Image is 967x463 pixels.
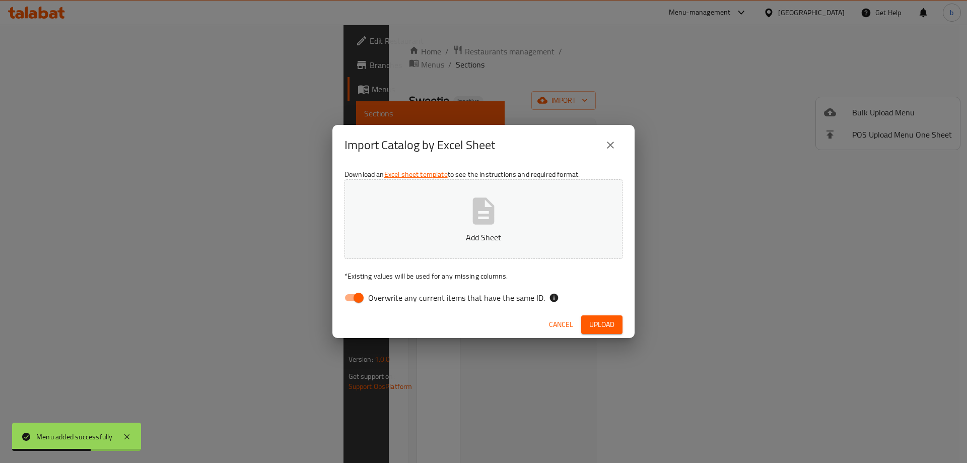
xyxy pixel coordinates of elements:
[344,137,495,153] h2: Import Catalog by Excel Sheet
[598,133,623,157] button: close
[36,431,113,442] div: Menu added successfully
[549,293,559,303] svg: If the overwrite option isn't selected, then the items that match an existing ID will be ignored ...
[368,292,545,304] span: Overwrite any current items that have the same ID.
[549,318,573,331] span: Cancel
[581,315,623,334] button: Upload
[384,168,448,181] a: Excel sheet template
[344,271,623,281] p: Existing values will be used for any missing columns.
[344,179,623,259] button: Add Sheet
[589,318,614,331] span: Upload
[545,315,577,334] button: Cancel
[360,231,607,243] p: Add Sheet
[332,165,635,311] div: Download an to see the instructions and required format.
